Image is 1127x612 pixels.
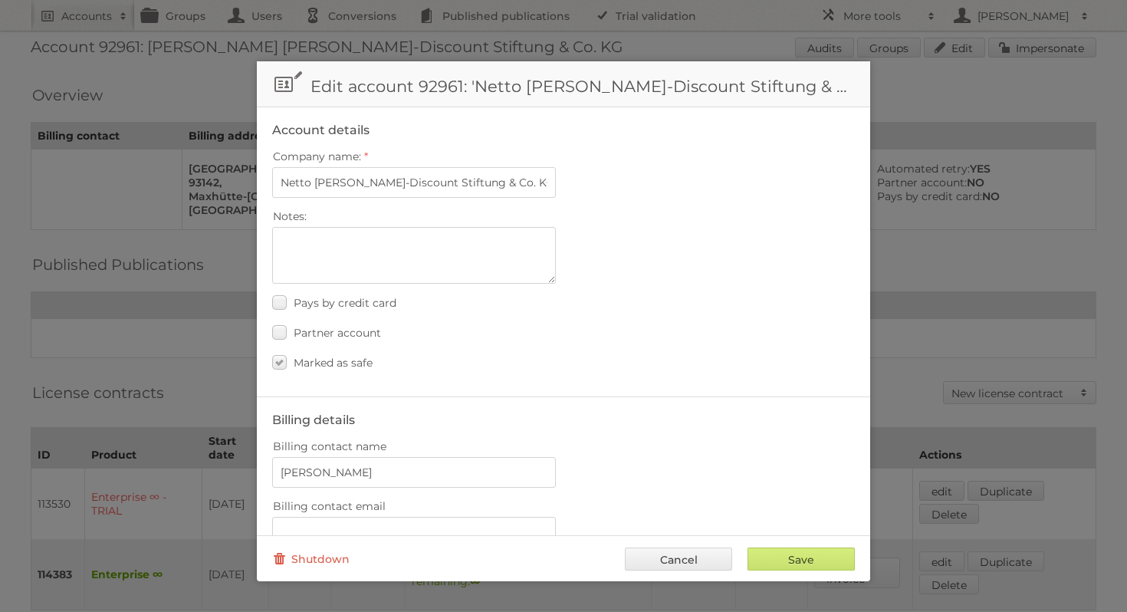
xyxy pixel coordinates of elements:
a: Cancel [625,548,732,571]
legend: Billing details [272,413,355,427]
a: Shutdown [272,548,350,571]
span: Company name: [273,150,361,163]
span: Billing contact name [273,439,386,453]
legend: Account details [272,123,370,137]
span: Partner account [294,326,381,340]
span: Notes: [273,209,307,223]
span: Billing contact email [273,499,386,513]
h1: Edit account 92961: 'Netto [PERSON_NAME]-Discount Stiftung & Co. KG ' [257,61,870,107]
input: Save [747,548,855,571]
span: Marked as safe [294,356,373,370]
span: Pays by credit card [294,296,396,310]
